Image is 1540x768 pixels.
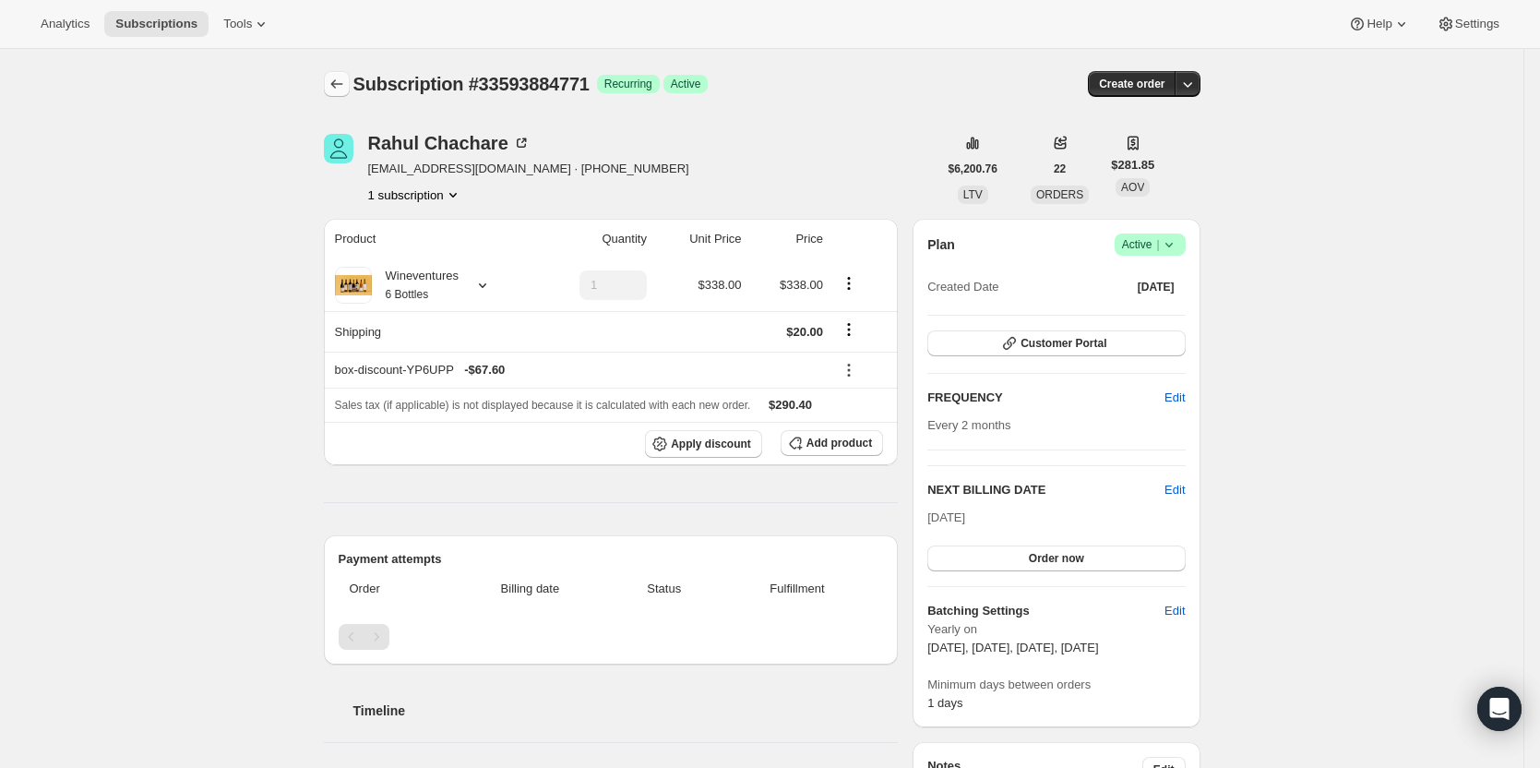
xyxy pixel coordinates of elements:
[1111,156,1154,174] span: $281.85
[927,235,955,254] h2: Plan
[1164,389,1185,407] span: Edit
[937,156,1009,182] button: $6,200.76
[927,696,962,710] span: 1 days
[324,71,350,97] button: Subscriptions
[1036,188,1083,201] span: ORDERS
[1054,162,1066,176] span: 22
[324,134,353,163] span: Rahul Chachare
[927,330,1185,356] button: Customer Portal
[324,311,535,352] th: Shipping
[212,11,281,37] button: Tools
[464,361,505,379] span: - $67.60
[372,267,459,304] div: Wineventures
[1367,17,1391,31] span: Help
[747,219,830,259] th: Price
[30,11,101,37] button: Analytics
[1164,602,1185,620] span: Edit
[927,641,1098,654] span: [DATE], [DATE], [DATE], [DATE]
[1127,274,1186,300] button: [DATE]
[927,510,965,524] span: [DATE]
[927,481,1164,499] h2: NEXT BILLING DATE
[339,569,449,609] th: Order
[1021,336,1106,351] span: Customer Portal
[927,602,1164,620] h6: Batching Settings
[806,436,872,450] span: Add product
[769,398,812,412] span: $290.40
[722,580,872,598] span: Fulfillment
[223,17,252,31] span: Tools
[335,361,824,379] div: box-discount-YP6UPP
[1122,235,1178,254] span: Active
[834,273,864,294] button: Product actions
[454,580,606,598] span: Billing date
[41,17,90,31] span: Analytics
[781,430,883,456] button: Add product
[368,186,462,204] button: Product actions
[1153,383,1196,413] button: Edit
[1477,687,1522,731] div: Open Intercom Messenger
[1156,237,1159,252] span: |
[1043,156,1077,182] button: 22
[949,162,997,176] span: $6,200.76
[1099,77,1164,91] span: Create order
[353,74,590,94] span: Subscription #33593884771
[1426,11,1510,37] button: Settings
[927,389,1164,407] h2: FREQUENCY
[368,134,531,152] div: Rahul Chachare
[1153,596,1196,626] button: Edit
[115,17,197,31] span: Subscriptions
[1337,11,1421,37] button: Help
[104,11,209,37] button: Subscriptions
[386,288,429,301] small: 6 Bottles
[339,624,884,650] nav: Pagination
[834,319,864,340] button: Shipping actions
[1455,17,1499,31] span: Settings
[780,278,823,292] span: $338.00
[353,702,899,720] h2: Timeline
[698,278,742,292] span: $338.00
[1088,71,1176,97] button: Create order
[927,546,1185,571] button: Order now
[617,580,711,598] span: Status
[671,77,701,91] span: Active
[604,77,652,91] span: Recurring
[927,418,1010,432] span: Every 2 months
[652,219,747,259] th: Unit Price
[1164,481,1185,499] button: Edit
[927,278,998,296] span: Created Date
[963,188,983,201] span: LTV
[335,399,751,412] span: Sales tax (if applicable) is not displayed because it is calculated with each new order.
[645,430,762,458] button: Apply discount
[324,219,535,259] th: Product
[927,676,1185,694] span: Minimum days between orders
[1029,551,1084,566] span: Order now
[671,437,751,451] span: Apply discount
[339,550,884,569] h2: Payment attempts
[534,219,652,259] th: Quantity
[927,620,1185,639] span: Yearly on
[1121,181,1144,194] span: AOV
[786,325,823,339] span: $20.00
[1138,280,1175,294] span: [DATE]
[368,160,689,178] span: [EMAIL_ADDRESS][DOMAIN_NAME] · [PHONE_NUMBER]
